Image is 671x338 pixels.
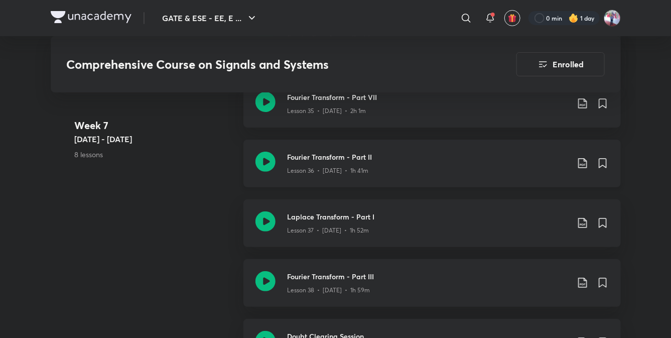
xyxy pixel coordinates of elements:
[288,271,569,282] h3: Fourier Transform - Part III
[288,211,569,222] h3: Laplace Transform - Part I
[51,11,131,26] a: Company Logo
[288,106,366,116] p: Lesson 35 • [DATE] • 2h 1m
[288,226,369,235] p: Lesson 37 • [DATE] • 1h 52m
[508,14,517,23] img: avatar
[569,13,579,23] img: streak
[288,92,569,102] h3: Fourier Transform - Part VII
[243,80,621,140] a: Fourier Transform - Part VIILesson 35 • [DATE] • 2h 1m
[243,259,621,319] a: Fourier Transform - Part IIILesson 38 • [DATE] • 1h 59m
[516,52,605,76] button: Enrolled
[75,133,235,145] h5: [DATE] - [DATE]
[504,10,520,26] button: avatar
[51,11,131,23] img: Company Logo
[67,57,460,72] h3: Comprehensive Course on Signals and Systems
[288,152,569,162] h3: Fourier Transform - Part II
[75,118,235,133] h4: Week 7
[157,8,264,28] button: GATE & ESE - EE, E ...
[604,10,621,27] img: Pradeep Kumar
[243,199,621,259] a: Laplace Transform - Part ILesson 37 • [DATE] • 1h 52m
[288,286,370,295] p: Lesson 38 • [DATE] • 1h 59m
[288,166,369,175] p: Lesson 36 • [DATE] • 1h 41m
[75,149,235,160] p: 8 lessons
[243,140,621,199] a: Fourier Transform - Part IILesson 36 • [DATE] • 1h 41m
